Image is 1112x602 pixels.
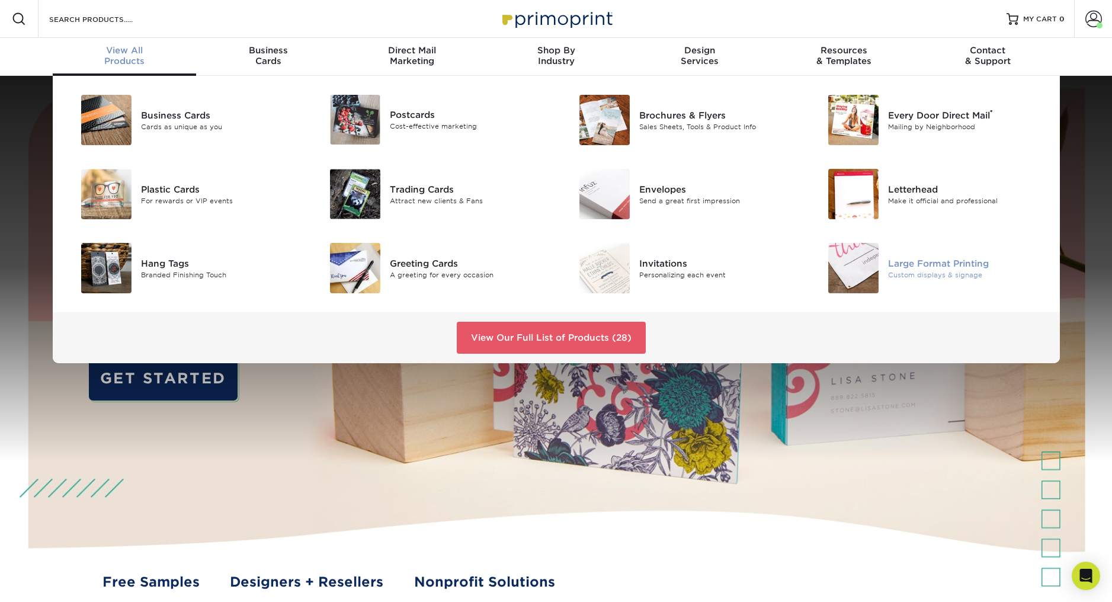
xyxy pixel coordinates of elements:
[340,45,484,56] span: Direct Mail
[888,257,1045,270] div: Large Format Printing
[141,196,298,206] div: For rewards or VIP events
[497,6,616,31] img: Primoprint
[316,164,547,224] a: Trading Cards Trading Cards Attract new clients & Fans
[916,45,1060,56] span: Contact
[196,38,340,76] a: BusinessCards
[330,243,380,293] img: Greeting Cards
[565,238,797,298] a: Invitations Invitations Personalizing each event
[81,243,132,293] img: Hang Tags
[888,182,1045,196] div: Letterhead
[579,243,630,293] img: Invitations
[888,108,1045,121] div: Every Door Direct Mail
[484,45,628,56] span: Shop By
[330,95,380,145] img: Postcards
[628,38,772,76] a: DesignServices
[639,270,796,280] div: Personalizing each event
[814,238,1046,298] a: Large Format Printing Large Format Printing Custom displays & signage
[141,257,298,270] div: Hang Tags
[316,238,547,298] a: Greeting Cards Greeting Cards A greeting for every occasion
[639,196,796,206] div: Send a great first impression
[457,322,646,354] a: View Our Full List of Products (28)
[888,196,1045,206] div: Make it official and professional
[390,196,547,206] div: Attract new clients & Fans
[414,572,555,592] a: Nonprofit Solutions
[340,45,484,66] div: Marketing
[390,257,547,270] div: Greeting Cards
[828,169,879,219] img: Letterhead
[67,90,299,150] a: Business Cards Business Cards Cards as unique as you
[53,38,197,76] a: View AllProducts
[340,38,484,76] a: Direct MailMarketing
[67,238,299,298] a: Hang Tags Hang Tags Branded Finishing Touch
[141,121,298,132] div: Cards as unique as you
[390,270,547,280] div: A greeting for every occasion
[772,45,916,56] span: Resources
[196,45,340,56] span: Business
[48,12,164,26] input: SEARCH PRODUCTS.....
[390,182,547,196] div: Trading Cards
[81,169,132,219] img: Plastic Cards
[639,108,796,121] div: Brochures & Flyers
[141,108,298,121] div: Business Cards
[1072,562,1100,590] div: Open Intercom Messenger
[330,169,380,219] img: Trading Cards
[772,38,916,76] a: Resources& Templates
[141,182,298,196] div: Plastic Cards
[828,243,879,293] img: Large Format Printing
[888,270,1045,280] div: Custom displays & signage
[67,164,299,224] a: Plastic Cards Plastic Cards For rewards or VIP events
[916,38,1060,76] a: Contact& Support
[81,95,132,145] img: Business Cards
[772,45,916,66] div: & Templates
[484,45,628,66] div: Industry
[230,572,383,592] a: Designers + Resellers
[53,45,197,66] div: Products
[484,38,628,76] a: Shop ByIndustry
[990,108,993,117] sup: ®
[579,95,630,145] img: Brochures & Flyers
[565,164,797,224] a: Envelopes Envelopes Send a great first impression
[1023,14,1057,24] span: MY CART
[814,90,1046,150] a: Every Door Direct Mail Every Door Direct Mail® Mailing by Neighborhood
[639,257,796,270] div: Invitations
[390,108,547,121] div: Postcards
[53,45,197,56] span: View All
[196,45,340,66] div: Cards
[828,95,879,145] img: Every Door Direct Mail
[102,572,200,592] a: Free Samples
[639,182,796,196] div: Envelopes
[390,121,547,132] div: Cost-effective marketing
[141,270,298,280] div: Branded Finishing Touch
[628,45,772,66] div: Services
[1059,15,1065,23] span: 0
[579,169,630,219] img: Envelopes
[565,90,797,150] a: Brochures & Flyers Brochures & Flyers Sales Sheets, Tools & Product Info
[628,45,772,56] span: Design
[888,121,1045,132] div: Mailing by Neighborhood
[316,90,547,149] a: Postcards Postcards Cost-effective marketing
[814,164,1046,224] a: Letterhead Letterhead Make it official and professional
[639,121,796,132] div: Sales Sheets, Tools & Product Info
[916,45,1060,66] div: & Support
